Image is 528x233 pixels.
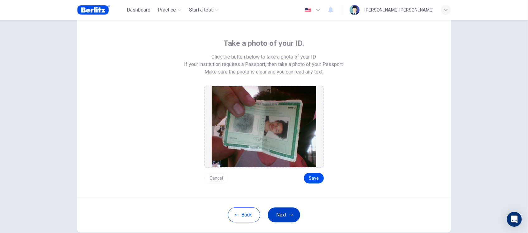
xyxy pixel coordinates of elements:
[228,207,260,222] button: Back
[304,173,324,183] button: Save
[127,6,150,14] span: Dashboard
[155,4,184,16] button: Practice
[212,86,316,167] img: preview screemshot
[189,6,213,14] span: Start a test
[304,8,312,12] img: en
[77,4,124,16] a: Berlitz Brasil logo
[124,4,153,16] button: Dashboard
[184,53,344,68] span: Click the button below to take a photo of your ID. If your institution requires a Passport, then ...
[77,4,110,16] img: Berlitz Brasil logo
[507,212,522,227] div: Open Intercom Messenger
[205,68,323,76] span: Make sure the photo is clear and you can read any text.
[365,6,433,14] div: [PERSON_NAME] [PERSON_NAME]
[186,4,221,16] button: Start a test
[268,207,300,222] button: Next
[350,5,360,15] img: Profile picture
[158,6,176,14] span: Practice
[204,173,228,183] button: Cancel
[224,38,304,48] span: Take a photo of your ID.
